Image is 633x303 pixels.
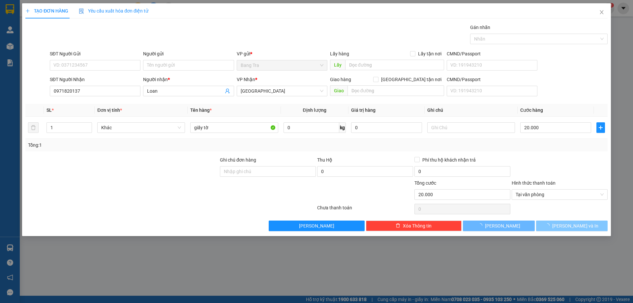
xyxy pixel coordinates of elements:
[299,222,334,229] span: [PERSON_NAME]
[79,8,148,14] span: Yêu cầu xuất hóa đơn điện tử
[596,122,605,133] button: plus
[378,76,444,83] span: [GEOGRAPHIC_DATA] tận nơi
[101,123,181,133] span: Khác
[237,50,327,57] div: VP gửi
[536,221,608,231] button: [PERSON_NAME] và In
[447,76,537,83] div: CMND/Passport
[512,180,556,186] label: Hình thức thanh toán
[403,222,432,229] span: Xóa Thông tin
[339,122,346,133] span: kg
[425,104,518,117] th: Ghi chú
[366,221,462,231] button: deleteXóa Thông tin
[303,107,326,113] span: Định lượng
[427,122,515,133] input: Ghi Chú
[317,157,332,163] span: Thu Hộ
[330,51,349,56] span: Lấy hàng
[25,8,68,14] span: TẠO ĐƠN HÀNG
[220,166,316,177] input: Ghi chú đơn hàng
[241,60,323,70] span: Bang Tra
[545,223,552,228] span: loading
[351,107,376,113] span: Giá trị hàng
[50,50,140,57] div: SĐT Người Gửi
[97,107,122,113] span: Đơn vị tính
[599,10,604,15] span: close
[552,222,598,229] span: [PERSON_NAME] và In
[241,86,323,96] span: Sài Gòn
[463,221,534,231] button: [PERSON_NAME]
[28,122,39,133] button: delete
[414,180,436,186] span: Tổng cước
[345,60,444,70] input: Dọc đường
[237,77,255,82] span: VP Nhận
[447,50,537,57] div: CMND/Passport
[478,223,485,228] span: loading
[415,50,444,57] span: Lấy tận nơi
[225,88,230,94] span: user-add
[269,221,365,231] button: [PERSON_NAME]
[597,125,605,130] span: plus
[330,77,351,82] span: Giao hàng
[520,107,543,113] span: Cước hàng
[485,222,520,229] span: [PERSON_NAME]
[347,85,444,96] input: Dọc đường
[396,223,400,228] span: delete
[330,60,345,70] span: Lấy
[330,85,347,96] span: Giao
[50,76,140,83] div: SĐT Người Nhận
[220,157,256,163] label: Ghi chú đơn hàng
[351,122,422,133] input: 0
[592,3,611,22] button: Close
[470,25,490,30] label: Gán nhãn
[79,9,84,14] img: icon
[46,107,52,113] span: SL
[190,107,212,113] span: Tên hàng
[516,190,604,199] span: Tại văn phòng
[190,122,278,133] input: VD: Bàn, Ghế
[25,9,30,13] span: plus
[143,50,234,57] div: Người gửi
[28,141,244,149] div: Tổng: 1
[143,76,234,83] div: Người nhận
[316,204,414,216] div: Chưa thanh toán
[420,156,478,164] span: Phí thu hộ khách nhận trả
